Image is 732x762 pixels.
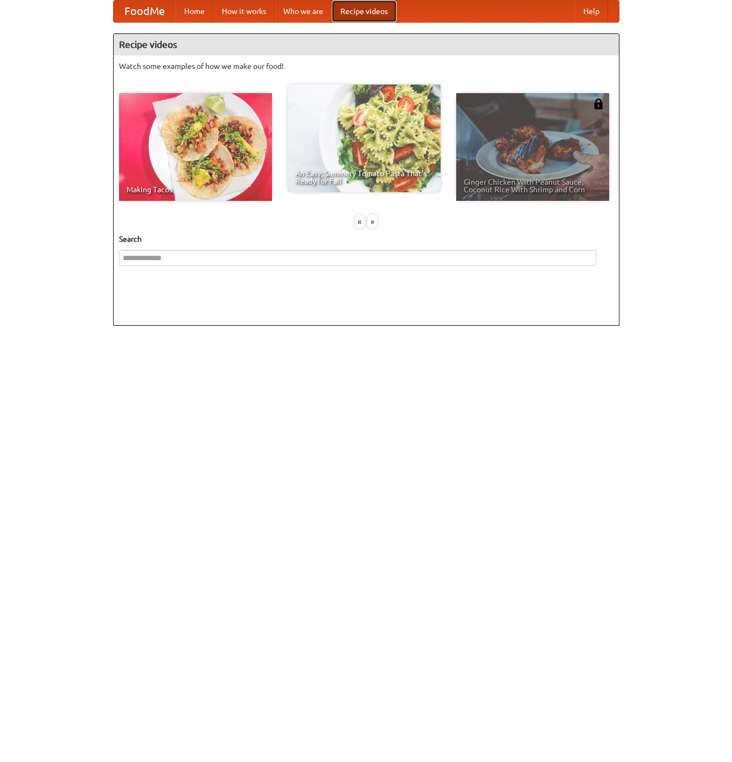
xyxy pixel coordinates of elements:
div: « [355,215,365,228]
a: Recipe videos [332,1,396,22]
p: Watch some examples of how we make our food! [119,61,614,72]
a: An Easy, Summery Tomato Pasta That's Ready for Fall [288,85,441,192]
a: Help [575,1,608,22]
a: Making Tacos [119,93,272,201]
h5: Search [119,234,614,244]
span: An Easy, Summery Tomato Pasta That's Ready for Fall [295,170,433,185]
a: Who we are [275,1,332,22]
a: How it works [213,1,275,22]
span: Making Tacos [127,186,264,193]
img: 483408.png [593,99,604,109]
div: » [367,215,377,228]
a: Home [176,1,213,22]
h4: Recipe videos [114,34,619,55]
a: FoodMe [114,1,176,22]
